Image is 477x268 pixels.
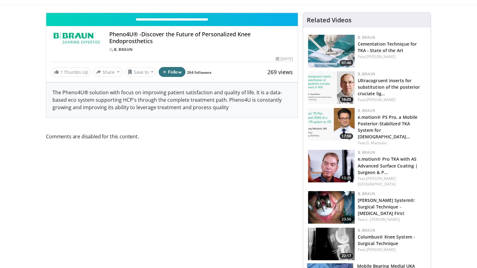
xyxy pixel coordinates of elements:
[340,133,353,139] span: 17:50
[358,71,375,77] a: B. Braun
[358,247,426,252] div: Feat.
[358,156,418,175] a: e.motion® Pro TKA with AS Advanced Surface Coating | Surgeon & P…
[358,54,426,60] div: Feat.
[93,67,122,77] button: Share
[358,176,426,187] div: Feat.
[366,247,396,252] a: [PERSON_NAME]
[308,191,355,224] a: 23:56
[46,132,298,141] span: Comments are disabled for this content.
[358,78,420,96] a: Ultracogruent inserts for substitution of the posterior cruciate lig…
[358,228,375,233] a: B. Braun
[358,217,426,222] div: Feat.
[46,83,298,117] div: The Pheno4U® solution with focus on improving patient satisfaction and quality of life. It is a d...
[267,68,293,76] span: 269 views
[308,191,355,224] img: 4a4d165b-5ed0-41ca-be29-71c5198e53ff.150x105_q85_crop-smart_upscale.jpg
[366,54,396,59] a: [PERSON_NAME]
[340,97,353,102] span: 16:05
[308,71,355,104] a: 16:05
[358,140,426,146] div: Feat.
[308,150,355,182] img: f88d572f-65f3-408b-9f3b-ea9705faeea4.150x105_q85_crop-smart_upscale.jpg
[109,31,293,44] h4: Pheno4U® -Discover the Future of Personalized Knee Endoprosthetics
[60,69,63,75] span: 1
[358,97,426,103] div: Feat.
[308,228,355,260] img: dbbb5c7c-7579-451c-b42f-1be61474113b.150x105_q85_crop-smart_upscale.jpg
[308,228,355,260] a: 22:17
[276,56,293,62] div: [DATE]
[109,47,293,52] div: By
[308,35,355,67] a: 07:46
[51,67,91,77] a: 1 Thumbs Up
[366,217,400,222] a: L. [PERSON_NAME]
[366,97,396,102] a: [PERSON_NAME]
[358,197,415,216] a: [PERSON_NAME] System®: Surgical Technique - [MEDICAL_DATA] First
[125,67,157,77] button: Save to
[308,108,355,141] img: 736b5b8a-67fc-4bd0-84e2-6e087e871c91.jpg.150x105_q85_crop-smart_upscale.jpg
[340,217,353,222] span: 23:56
[159,67,185,77] button: Follow
[308,71,355,104] img: a8b7e5a2-25ca-4276-8f35-b38cb9d0b86e.jpg.150x105_q85_crop-smart_upscale.jpg
[308,108,355,141] a: 17:50
[51,31,102,46] img: B. Braun
[340,60,353,66] span: 07:46
[308,35,355,67] img: dde44b06-5141-4670-b072-a706a16e8b8f.jpg.150x105_q85_crop-smart_upscale.jpg
[307,16,352,24] h4: Related Videos
[358,108,375,113] a: B. Braun
[358,41,417,53] a: Cementation Technique for TKA - State of the Art
[358,176,396,187] a: [PERSON_NAME][GEOGRAPHIC_DATA]
[340,175,353,181] span: 13:25
[366,140,387,145] a: G. Matziolis
[308,150,355,182] a: 13:25
[358,150,375,155] a: B. Braun
[358,35,375,40] a: B. Braun
[358,114,418,140] a: e.motion® PS Pro, a Mobile Posterior-Stabilized TKA System for [DEMOGRAPHIC_DATA]…
[358,191,375,196] a: B. Braun
[340,253,353,259] span: 22:17
[187,70,211,75] a: 264 followers
[114,47,133,52] a: B. Braun
[358,234,415,246] a: Columbus® Knee System - Surgical Technique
